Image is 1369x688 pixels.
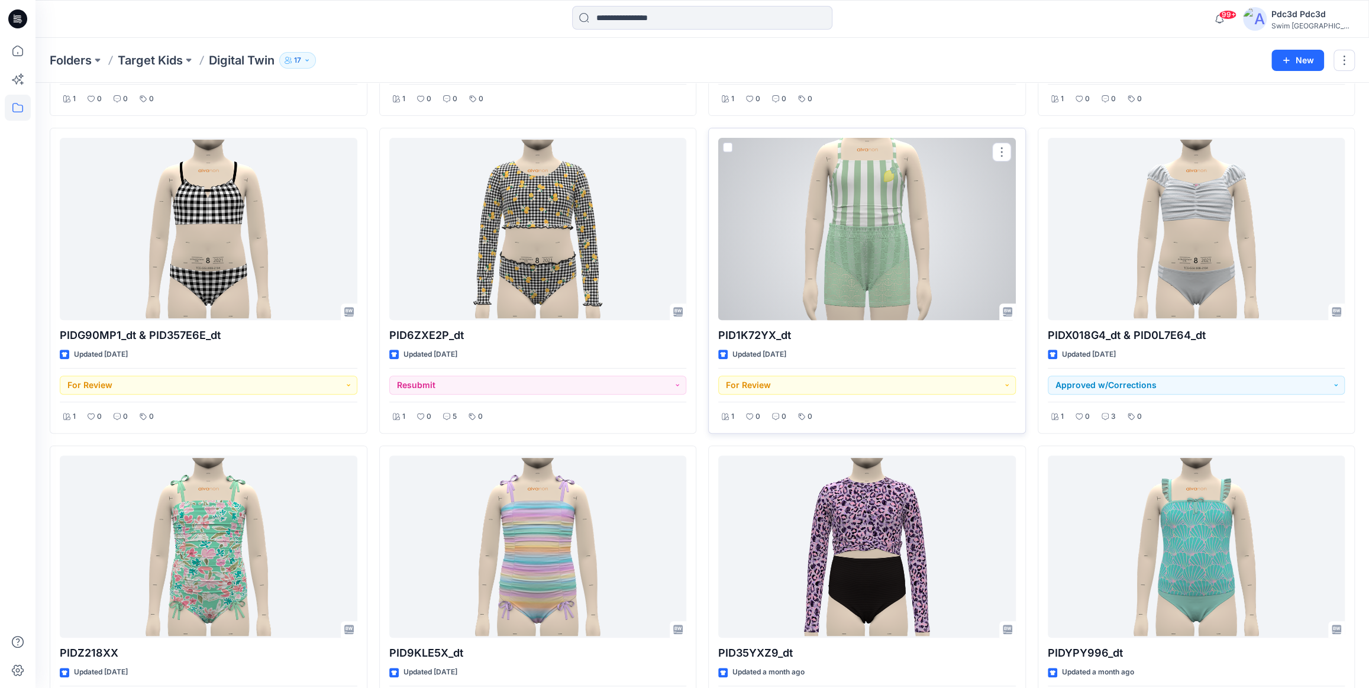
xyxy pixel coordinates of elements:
[1271,7,1354,21] div: Pdc3d Pdc3d
[74,348,128,361] p: Updated [DATE]
[50,52,92,69] a: Folders
[97,93,102,105] p: 0
[1048,138,1345,320] a: PIDX018G4_dt & PID0L7E64_dt
[427,93,431,105] p: 0
[1048,327,1345,344] p: PIDX018G4_dt & PID0L7E64_dt
[60,645,357,661] p: PIDZ218XX
[427,411,431,423] p: 0
[402,411,405,423] p: 1
[74,666,128,679] p: Updated [DATE]
[1271,21,1354,30] div: Swim [GEOGRAPHIC_DATA]
[389,456,687,638] a: PID9KLE5X_dt
[403,348,457,361] p: Updated [DATE]
[279,52,316,69] button: 17
[97,411,102,423] p: 0
[808,411,812,423] p: 0
[1085,93,1090,105] p: 0
[1048,456,1345,638] a: PIDYPY996_dt
[718,327,1016,344] p: PID1K72YX_dt
[782,411,786,423] p: 0
[73,93,76,105] p: 1
[73,411,76,423] p: 1
[60,327,357,344] p: PIDG90MP1_dt & PID357E6E_dt
[209,52,275,69] p: Digital Twin
[731,93,734,105] p: 1
[1111,93,1116,105] p: 0
[1048,645,1345,661] p: PIDYPY996_dt
[718,456,1016,638] a: PID35YXZ9_dt
[732,666,805,679] p: Updated a month ago
[718,645,1016,661] p: PID35YXZ9_dt
[403,666,457,679] p: Updated [DATE]
[1061,93,1064,105] p: 1
[1061,411,1064,423] p: 1
[1062,348,1116,361] p: Updated [DATE]
[389,327,687,344] p: PID6ZXE2P_dt
[294,54,301,67] p: 17
[149,411,154,423] p: 0
[755,411,760,423] p: 0
[389,138,687,320] a: PID6ZXE2P_dt
[1085,411,1090,423] p: 0
[453,93,457,105] p: 0
[1243,7,1267,31] img: avatar
[389,645,687,661] p: PID9KLE5X_dt
[782,93,786,105] p: 0
[1219,10,1236,20] span: 99+
[731,411,734,423] p: 1
[402,93,405,105] p: 1
[1062,666,1134,679] p: Updated a month ago
[60,138,357,320] a: PIDG90MP1_dt & PID357E6E_dt
[149,93,154,105] p: 0
[123,411,128,423] p: 0
[118,52,183,69] a: Target Kids
[732,348,786,361] p: Updated [DATE]
[1137,411,1142,423] p: 0
[478,411,483,423] p: 0
[718,138,1016,320] a: PID1K72YX_dt
[1271,50,1324,71] button: New
[1137,93,1142,105] p: 0
[479,93,483,105] p: 0
[60,456,357,638] a: PIDZ218XX
[123,93,128,105] p: 0
[453,411,457,423] p: 5
[808,93,812,105] p: 0
[1111,411,1116,423] p: 3
[755,93,760,105] p: 0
